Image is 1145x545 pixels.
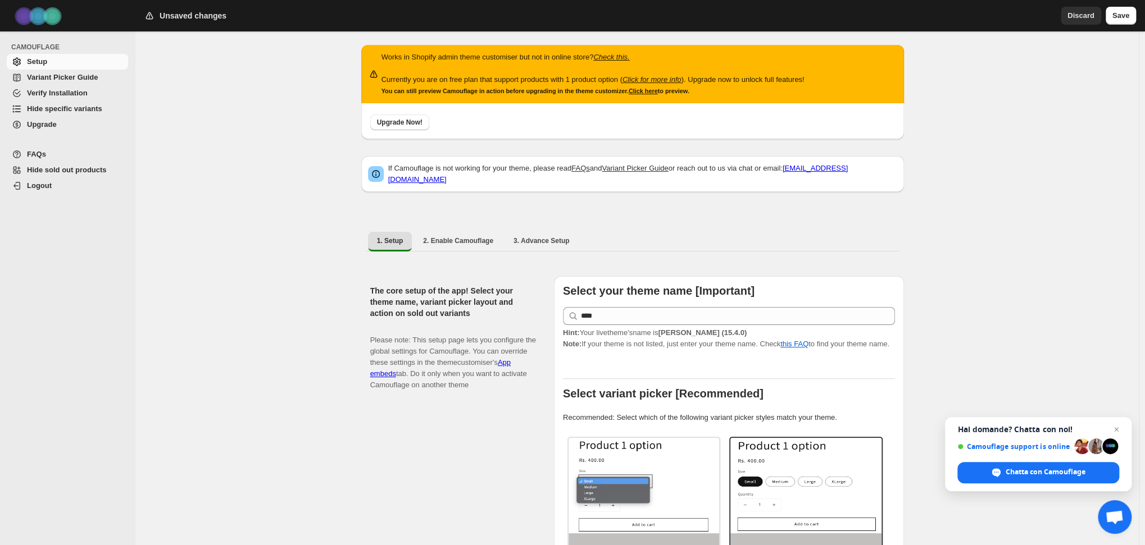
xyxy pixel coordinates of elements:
span: 2. Enable Camouflage [423,236,493,245]
a: this FAQ [780,340,808,348]
a: FAQs [7,146,128,162]
span: 1. Setup [377,236,403,245]
strong: Note: [563,340,581,348]
a: Click for more info [623,75,681,84]
a: Hide specific variants [7,101,128,117]
span: 3. Advance Setup [514,236,570,245]
p: Currently you are on free plan that support products with 1 product option ( ). Upgrade now to un... [381,74,805,85]
a: Variant Picker Guide [602,164,668,172]
span: Hai domande? Chatta con noi! [957,425,1119,434]
span: Upgrade Now! [377,118,422,127]
button: Upgrade Now! [370,115,429,130]
strong: Hint: [563,328,580,337]
img: Buttons / Swatches [730,438,882,533]
a: Variant Picker Guide [7,70,128,85]
a: Click here [629,88,658,94]
span: Setup [27,57,47,66]
p: If your theme is not listed, just enter your theme name. Check to find your theme name. [563,327,895,350]
a: Check this. [593,53,629,61]
p: Works in Shopify admin theme customiser but not in online store? [381,52,805,63]
h2: Unsaved changes [160,10,226,21]
button: Save [1106,7,1136,25]
p: Recommended: Select which of the following variant picker styles match your theme. [563,412,895,423]
span: Logout [27,181,52,190]
h2: The core setup of the app! Select your theme name, variant picker layout and action on sold out v... [370,285,536,319]
span: Chatta con Camouflage [1006,467,1085,477]
span: Hide sold out products [27,166,107,174]
button: Discard [1061,7,1101,25]
small: You can still preview Camouflage in action before upgrading in the theme customizer. to preview. [381,88,689,94]
span: Your live theme's name is [563,328,747,337]
span: Upgrade [27,120,57,129]
b: Select variant picker [Recommended] [563,387,764,400]
p: Please note: This setup page lets you configure the global settings for Camouflage. You can overr... [370,323,536,391]
a: Setup [7,54,128,70]
p: If Camouflage is not working for your theme, please read and or reach out to us via chat or email: [388,163,897,185]
a: FAQs [571,164,590,172]
span: Chatta con Camouflage [957,462,1119,483]
span: Verify Installation [27,89,88,97]
strong: [PERSON_NAME] (15.4.0) [658,328,747,337]
a: Logout [7,178,128,194]
span: Discard [1067,10,1094,21]
span: CAMOUFLAGE [11,43,129,52]
a: Upgrade [7,117,128,132]
a: Verify Installation [7,85,128,101]
a: Hide sold out products [7,162,128,178]
span: Camouflage support is online [957,442,1070,451]
img: Select / Dropdowns [569,438,720,533]
b: Select your theme name [Important] [563,285,755,297]
span: Hide specific variants [27,104,102,113]
span: Variant Picker Guide [27,73,98,81]
span: Save [1112,10,1129,21]
a: Aprire la chat [1098,500,1132,534]
span: FAQs [27,150,46,158]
